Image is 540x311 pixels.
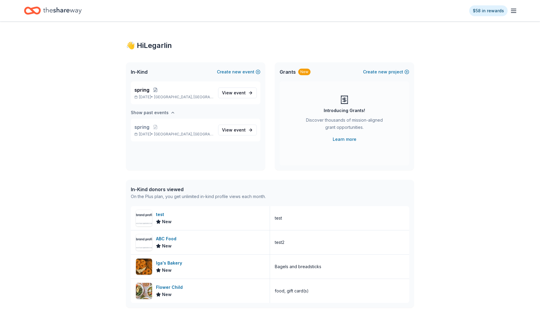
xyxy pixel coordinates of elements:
div: test [275,215,282,222]
a: Learn more [333,136,356,143]
span: New [162,267,172,274]
div: ABC Food [156,235,179,242]
div: test2 [275,239,284,246]
button: Createnewevent [217,68,260,76]
div: Bagels and breadsticks [275,263,321,270]
div: 👋 Hi Legarlin [126,41,414,50]
span: [GEOGRAPHIC_DATA], [GEOGRAPHIC_DATA] [154,95,213,99]
span: new [232,68,241,76]
button: Show past events [131,109,175,116]
span: View [222,89,246,96]
div: Flower Child [156,284,185,291]
img: Image for Flower Child [136,283,152,299]
div: Discover thousands of mission-aligned grant opportunities. [304,117,385,133]
a: $58 in rewards [469,5,508,16]
div: test [156,211,172,218]
span: new [378,68,387,76]
img: Image for ABC Food [136,234,152,250]
span: spring [134,86,149,93]
div: On the Plus plan, you get unlimited in-kind profile views each month. [131,193,266,200]
h4: Show past events [131,109,169,116]
p: [DATE] • [134,95,213,99]
p: [DATE] • [134,132,213,137]
span: Grants [280,68,296,76]
img: Image for Iga's Bakery [136,259,152,275]
img: Image for test [136,210,152,226]
div: Introducing Grants! [324,107,365,114]
span: [GEOGRAPHIC_DATA], [GEOGRAPHIC_DATA] [154,132,213,137]
a: Home [24,4,82,18]
span: New [162,242,172,250]
a: View event [218,87,257,98]
span: New [162,218,172,225]
span: spring [134,123,149,131]
button: Createnewproject [363,68,409,76]
span: event [234,127,246,132]
div: In-Kind donors viewed [131,186,266,193]
span: View [222,126,246,134]
span: New [162,291,172,298]
div: New [298,69,310,75]
span: In-Kind [131,68,148,76]
div: food, gift card(s) [275,287,309,295]
span: event [234,90,246,95]
div: Iga's Bakery [156,259,184,267]
a: View event [218,125,257,135]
